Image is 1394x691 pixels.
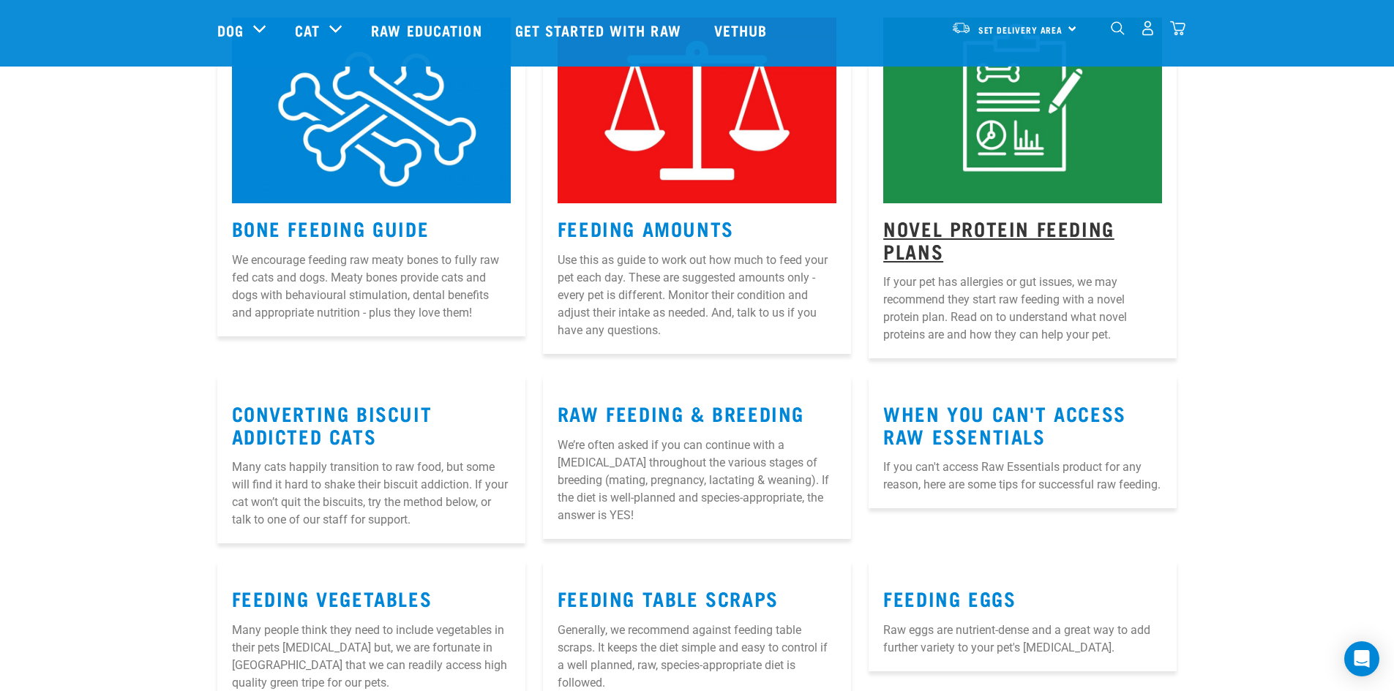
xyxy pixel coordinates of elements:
img: user.png [1140,20,1155,36]
span: Set Delivery Area [978,27,1063,32]
img: Instagram_Core-Brand_Wildly-Good-Nutrition-3.jpg [558,18,836,203]
a: Bone Feeding Guide [232,222,430,233]
p: We’re often asked if you can continue with a [MEDICAL_DATA] throughout the various stages of bree... [558,437,836,524]
img: van-moving.png [951,21,971,34]
a: Raw Education [356,1,500,59]
a: When You Can't Access Raw Essentials [883,407,1126,441]
img: 6.jpg [232,18,511,203]
a: Raw Feeding & Breeding [558,407,804,418]
img: home-icon@2x.png [1170,20,1185,36]
p: We encourage feeding raw meaty bones to fully raw fed cats and dogs. Meaty bones provide cats and... [232,252,511,322]
p: Many cats happily transition to raw food, but some will find it hard to shake their biscuit addic... [232,458,511,529]
a: Feeding Amounts [558,222,734,233]
a: Converting Biscuit Addicted Cats [232,407,432,441]
a: Novel Protein Feeding Plans [883,222,1114,256]
a: Vethub [700,1,786,59]
img: home-icon-1@2x.png [1111,21,1125,35]
p: Use this as guide to work out how much to feed your pet each day. These are suggested amounts onl... [558,252,836,339]
a: Feeding Eggs [883,592,1016,603]
a: Feeding Table Scraps [558,592,779,603]
p: If you can't access Raw Essentials product for any reason, here are some tips for successful raw ... [883,458,1162,494]
a: Dog [217,19,244,41]
div: Open Intercom Messenger [1344,641,1379,676]
a: Get started with Raw [501,1,700,59]
a: Cat [295,19,320,41]
p: Raw eggs are nutrient-dense and a great way to add further variety to your pet's [MEDICAL_DATA]. [883,622,1162,657]
a: Feeding Vegetables [232,592,432,603]
img: Instagram_Core-Brand_Wildly-Good-Nutrition-12.jpg [883,18,1162,203]
p: If your pet has allergies or gut issues, we may recommend they start raw feeding with a novel pro... [883,273,1162,344]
